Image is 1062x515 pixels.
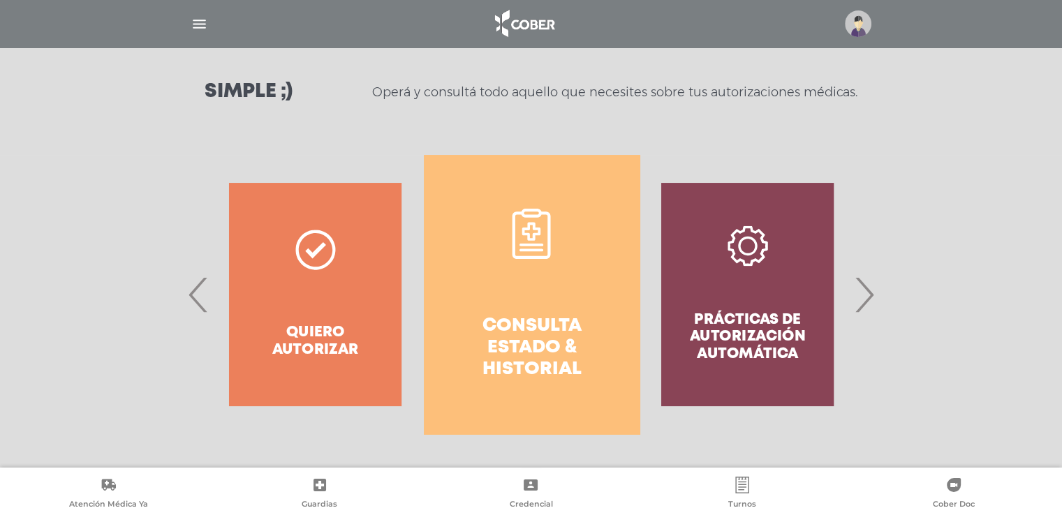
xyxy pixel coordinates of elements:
span: Next [850,257,878,332]
a: Guardias [214,477,426,512]
span: Turnos [728,499,756,512]
img: Cober_menu-lines-white.svg [191,15,208,33]
a: Turnos [637,477,848,512]
a: Credencial [425,477,637,512]
span: Cober Doc [933,499,975,512]
h3: Simple ;) [205,82,293,102]
img: profile-placeholder.svg [845,10,871,37]
a: Cober Doc [848,477,1059,512]
span: Guardias [302,499,337,512]
h4: Consulta estado & historial [449,315,614,381]
span: Atención Médica Ya [69,499,148,512]
span: Previous [185,257,212,332]
p: Operá y consultá todo aquello que necesites sobre tus autorizaciones médicas. [372,84,857,100]
img: logo_cober_home-white.png [487,7,561,40]
a: Consulta estado & historial [424,155,640,434]
a: Atención Médica Ya [3,477,214,512]
span: Credencial [509,499,552,512]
